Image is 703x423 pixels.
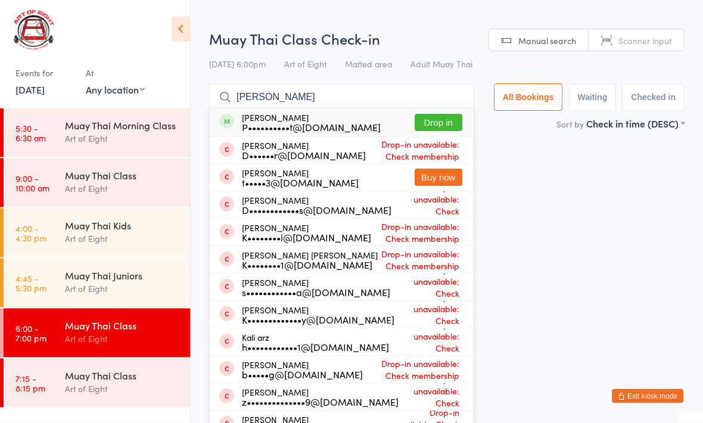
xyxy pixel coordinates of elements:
[371,218,462,248] span: Drop-in unavailable: Check membership
[622,84,685,111] button: Checked in
[65,169,180,182] div: Muay Thai Class
[15,273,46,293] time: 4:45 - 5:30 pm
[65,232,180,245] div: Art of Eight
[12,9,57,51] img: Art of Eight
[242,123,381,132] div: P••••••••••t@[DOMAIN_NAME]
[65,319,180,332] div: Muay Thai Class
[4,309,190,357] a: 6:00 -7:00 pmMuay Thai ClassArt of Eight
[4,158,190,207] a: 9:00 -10:00 amMuay Thai ClassArt of Eight
[345,58,392,70] span: Matted area
[618,35,672,47] span: Scanner input
[15,324,46,343] time: 6:00 - 7:00 pm
[242,233,371,242] div: K••••••••i@[DOMAIN_NAME]
[209,29,685,49] h2: Muay Thai Class Check-in
[391,179,462,232] span: Drop-in unavailable: Check membership
[65,119,180,132] div: Muay Thai Morning Class
[242,370,363,380] div: b•••••g@[DOMAIN_NAME]
[378,245,462,275] span: Drop-in unavailable: Check membership
[242,388,399,407] div: [PERSON_NAME]
[556,119,584,130] label: Sort by
[15,83,45,96] a: [DATE]
[242,315,394,325] div: K•••••••••••••y@[DOMAIN_NAME]
[242,151,366,160] div: D••••••r@[DOMAIN_NAME]
[242,169,359,188] div: [PERSON_NAME]
[612,389,683,403] button: Exit kiosk mode
[65,282,180,296] div: Art of Eight
[242,141,366,160] div: [PERSON_NAME]
[410,58,472,70] span: Adult Muay Thai
[242,260,378,270] div: K••••••••1@[DOMAIN_NAME]
[242,288,390,297] div: s••••••••••••a@[DOMAIN_NAME]
[242,360,363,380] div: [PERSON_NAME]
[284,58,326,70] span: Art of Eight
[65,332,180,346] div: Art of Eight
[242,278,390,297] div: [PERSON_NAME]
[86,83,145,96] div: Any location
[4,259,190,307] a: 4:45 -5:30 pmMuay Thai JuniorsArt of Eight
[242,223,371,242] div: [PERSON_NAME]
[15,123,46,142] time: 5:30 - 6:30 am
[390,261,462,315] span: Drop-in unavailable: Check membership
[568,84,616,111] button: Waiting
[4,108,190,157] a: 5:30 -6:30 amMuay Thai Morning ClassArt of Eight
[242,343,389,352] div: h••••••••••••1@[DOMAIN_NAME]
[415,169,462,186] button: Buy now
[65,182,180,195] div: Art of Eight
[242,178,359,188] div: t•••••3@[DOMAIN_NAME]
[15,63,74,83] div: Events for
[242,113,381,132] div: [PERSON_NAME]
[242,397,399,407] div: z••••••••••••••9@[DOMAIN_NAME]
[65,219,180,232] div: Muay Thai Kids
[65,269,180,282] div: Muay Thai Juniors
[366,136,462,166] span: Drop-in unavailable: Check membership
[15,374,45,393] time: 7:15 - 8:15 pm
[242,206,391,215] div: D••••••••••••s@[DOMAIN_NAME]
[209,84,474,111] input: Search
[4,209,190,257] a: 4:00 -4:30 pmMuay Thai KidsArt of Eight
[394,288,462,342] span: Drop-in unavailable: Check membership
[494,84,563,111] button: All Bookings
[209,58,266,70] span: [DATE] 6:00pm
[242,251,378,270] div: [PERSON_NAME] [PERSON_NAME]
[65,369,180,382] div: Muay Thai Class
[242,306,394,325] div: [PERSON_NAME]
[15,173,49,192] time: 9:00 - 10:00 am
[242,196,391,215] div: [PERSON_NAME]
[586,117,685,130] div: Check in time (DESC)
[242,333,389,352] div: Kali arz
[86,63,145,83] div: At
[415,114,462,132] button: Drop in
[4,359,190,408] a: 7:15 -8:15 pmMuay Thai ClassArt of Eight
[15,223,46,242] time: 4:00 - 4:30 pm
[65,382,180,396] div: Art of Eight
[65,132,180,145] div: Art of Eight
[363,355,462,385] span: Drop-in unavailable: Check membership
[518,35,576,47] span: Manual search
[389,316,462,369] span: Drop-in unavailable: Check membership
